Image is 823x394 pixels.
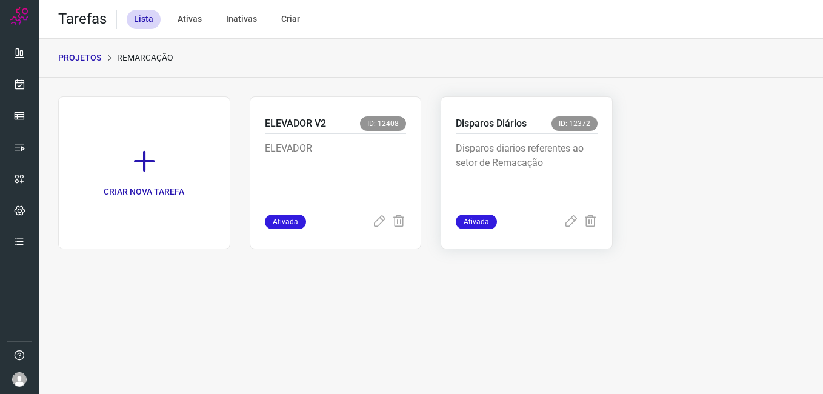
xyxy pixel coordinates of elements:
[170,10,209,29] div: Ativas
[219,10,264,29] div: Inativas
[127,10,161,29] div: Lista
[117,52,173,64] p: Remarcação
[265,116,326,131] p: ELEVADOR V2
[456,116,527,131] p: Disparos Diários
[265,141,407,202] p: ELEVADOR
[265,215,306,229] span: Ativada
[58,96,230,249] a: CRIAR NOVA TAREFA
[10,7,28,25] img: Logo
[58,52,101,64] p: PROJETOS
[456,141,598,202] p: Disparos diarios referentes ao setor de Remacação
[274,10,307,29] div: Criar
[551,116,598,131] span: ID: 12372
[58,10,107,28] h2: Tarefas
[104,185,184,198] p: CRIAR NOVA TAREFA
[12,372,27,387] img: avatar-user-boy.jpg
[360,116,406,131] span: ID: 12408
[456,215,497,229] span: Ativada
